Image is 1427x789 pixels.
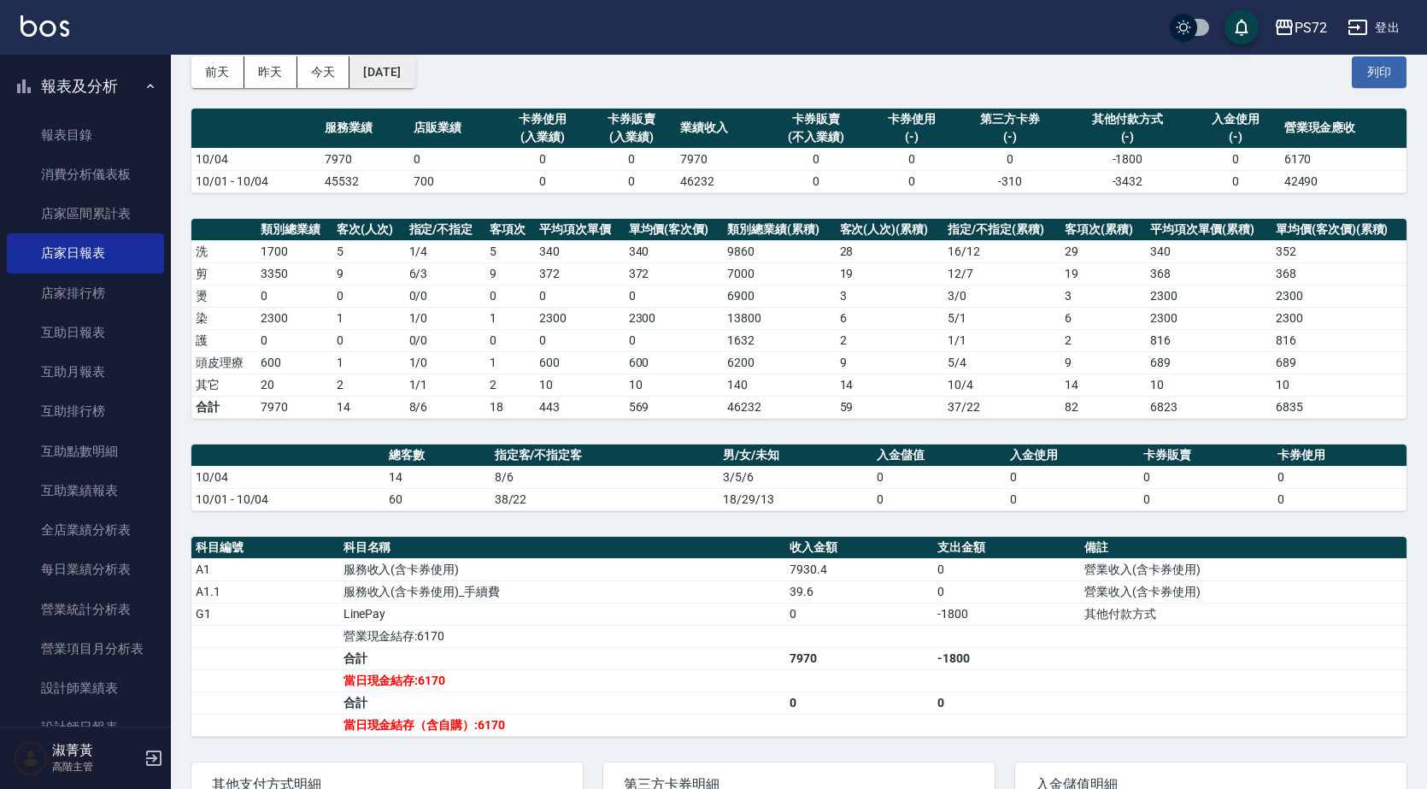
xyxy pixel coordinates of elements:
button: 列印 [1352,56,1406,88]
div: (-) [1195,128,1276,146]
td: A1 [191,558,339,580]
td: 2 [836,329,944,351]
td: 0 [256,285,332,307]
td: 340 [535,240,625,262]
td: 7970 [256,396,332,418]
a: 互助點數明細 [7,432,164,471]
td: 140 [723,374,835,396]
div: 卡券販賣 [769,110,863,128]
td: 7970 [785,647,933,669]
td: 服務收入(含卡券使用)_手續費 [339,580,786,603]
td: 0 [933,692,1081,714]
a: 營業統計分析表 [7,590,164,629]
td: 2300 [1146,307,1271,329]
td: 39.6 [785,580,933,603]
td: 1 [332,351,405,374]
td: 2 [332,374,405,396]
button: [DATE] [349,56,414,88]
th: 卡券販賣 [1139,445,1272,467]
td: 0 / 0 [405,285,486,307]
td: 9 [1060,351,1146,374]
td: 2300 [625,307,724,329]
td: 燙 [191,285,256,307]
td: 9 [332,262,405,285]
td: 6 [836,307,944,329]
table: a dense table [191,445,1406,511]
img: Logo [21,15,69,37]
td: 6900 [723,285,835,307]
td: 19 [1060,262,1146,285]
td: 0 [1006,488,1139,510]
td: 3 [836,285,944,307]
td: 1700 [256,240,332,262]
td: -1800 [1064,148,1190,170]
a: 店家區間累計表 [7,194,164,233]
a: 消費分析儀表板 [7,155,164,194]
div: 第三方卡券 [960,110,1060,128]
th: 總客數 [385,445,490,467]
div: 卡券使用 [502,110,583,128]
td: 3 / 0 [943,285,1060,307]
td: 2300 [1146,285,1271,307]
td: 0 [332,285,405,307]
td: 剪 [191,262,256,285]
td: 46232 [723,396,835,418]
th: 指定/不指定 [405,219,486,241]
td: 368 [1146,262,1271,285]
td: 2 [1060,329,1146,351]
td: 0 [485,285,535,307]
td: 14 [332,396,405,418]
td: 1 / 0 [405,307,486,329]
div: 入金使用 [1195,110,1276,128]
td: 38/22 [490,488,719,510]
button: 報表及分析 [7,64,164,109]
td: 600 [625,351,724,374]
td: 689 [1146,351,1271,374]
td: 14 [385,466,490,488]
td: 營業收入(含卡券使用) [1080,558,1406,580]
td: 2300 [535,307,625,329]
td: 689 [1271,351,1406,374]
a: 全店業績分析表 [7,510,164,550]
a: 店家日報表 [7,233,164,273]
td: 1 / 4 [405,240,486,262]
a: 互助月報表 [7,352,164,392]
th: 客次(人次) [332,219,405,241]
th: 支出金額 [933,537,1081,559]
td: 10 [1146,374,1271,396]
div: PS72 [1295,17,1327,38]
td: 0 [785,603,933,625]
td: G1 [191,603,339,625]
td: 10/01 - 10/04 [191,488,385,510]
th: 單均價(客次價)(累積) [1271,219,1406,241]
th: 業績收入 [676,109,765,149]
table: a dense table [191,219,1406,419]
td: 合計 [339,692,786,714]
td: 372 [625,262,724,285]
a: 每日業績分析表 [7,550,164,589]
td: 59 [836,396,944,418]
th: 卡券使用 [1273,445,1406,467]
td: 0 [867,148,956,170]
th: 客項次 [485,219,535,241]
td: 頭皮理療 [191,351,256,374]
div: 卡券使用 [872,110,952,128]
td: 7970 [320,148,409,170]
td: 20 [256,374,332,396]
td: 18/29/13 [719,488,872,510]
td: 當日現金結存:6170 [339,669,786,692]
th: 備註 [1080,537,1406,559]
th: 收入金額 [785,537,933,559]
td: LinePay [339,603,786,625]
td: 1 / 1 [405,374,486,396]
td: 372 [535,262,625,285]
td: 700 [409,170,498,192]
td: 340 [625,240,724,262]
th: 客次(人次)(累積) [836,219,944,241]
td: 5 / 1 [943,307,1060,329]
button: 登出 [1341,12,1406,44]
th: 單均價(客次價) [625,219,724,241]
td: 3350 [256,262,332,285]
button: PS72 [1267,10,1334,45]
th: 指定/不指定(累積) [943,219,1060,241]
